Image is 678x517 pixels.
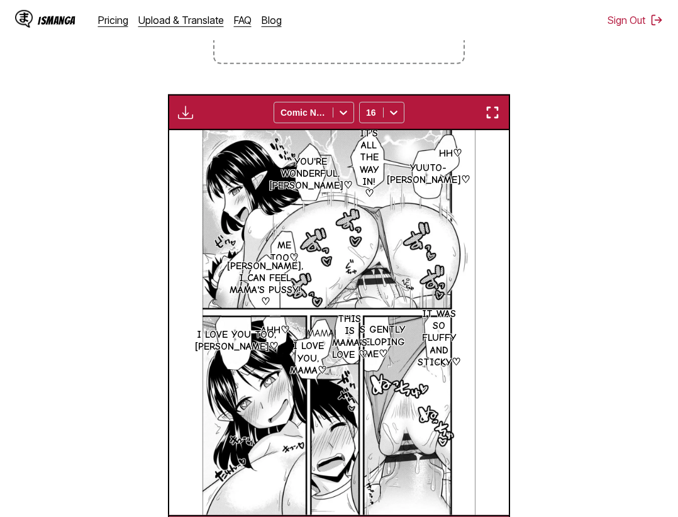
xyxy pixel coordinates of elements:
p: I love you, Mama♡ [287,338,329,379]
p: This is Mama's love ♡ [330,311,370,364]
img: Sign out [650,14,663,26]
p: I love you too, [PERSON_NAME]♡ [192,326,281,355]
p: [PERSON_NAME], I can feel Mama's pussy! ♡ [225,258,306,311]
img: Enter fullscreen [485,105,500,120]
p: It's all the way in! ♡ [354,125,385,203]
p: It was so fluffy and sticky♡ [415,306,463,371]
img: Download translated images [178,105,193,120]
p: Me too♡ [267,237,301,266]
p: Ahh♡ [431,145,464,162]
p: Mama! ♡ [304,325,339,354]
div: IsManga [38,14,75,26]
button: Sign Out [608,14,663,26]
p: Ahh♡ [258,322,292,339]
img: Manga Panel [203,130,475,515]
a: FAQ [234,14,252,26]
p: You're wonderful, [PERSON_NAME]♡ [267,153,355,195]
p: It's gently enveloping me♡ [344,321,408,363]
a: Blog [262,14,282,26]
a: Pricing [98,14,128,26]
a: Upload & Translate [138,14,224,26]
p: Yuuto-[PERSON_NAME]♡ [384,160,472,189]
img: IsManga Logo [15,10,33,28]
a: IsManga LogoIsManga [15,10,98,30]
